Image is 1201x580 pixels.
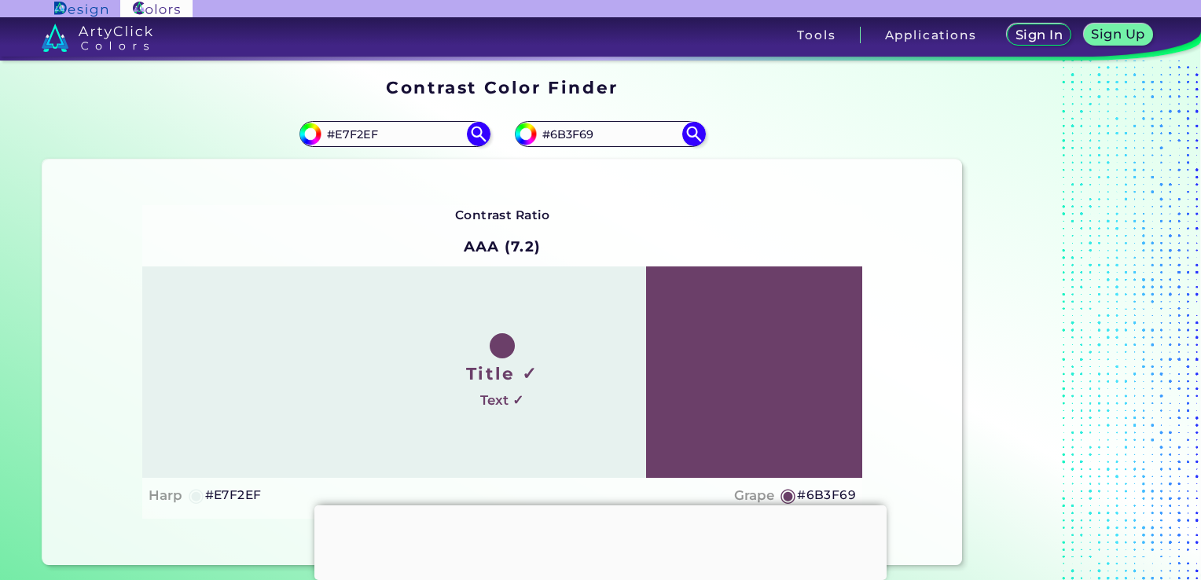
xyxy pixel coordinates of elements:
[537,123,683,145] input: type color 2..
[797,485,856,505] h5: #6B3F69
[314,505,887,576] iframe: Advertisement
[480,389,523,412] h4: Text ✓
[466,362,538,385] h1: Title ✓
[1093,28,1143,40] h5: Sign Up
[54,2,107,17] img: ArtyClick Design logo
[455,207,550,222] strong: Contrast Ratio
[42,24,152,52] img: logo_artyclick_colors_white.svg
[456,229,548,264] h2: AAA (7.2)
[780,486,797,505] h5: ◉
[467,122,490,145] img: icon search
[1017,29,1061,41] h5: Sign In
[205,485,262,505] h5: #E7F2EF
[1009,24,1068,45] a: Sign In
[321,123,468,145] input: type color 1..
[885,29,977,41] h3: Applications
[188,486,205,505] h5: ◉
[734,484,774,507] h4: Grape
[386,75,618,99] h1: Contrast Color Finder
[149,484,182,507] h4: Harp
[682,122,706,145] img: icon search
[968,72,1165,571] iframe: Advertisement
[1086,24,1150,45] a: Sign Up
[797,29,836,41] h3: Tools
